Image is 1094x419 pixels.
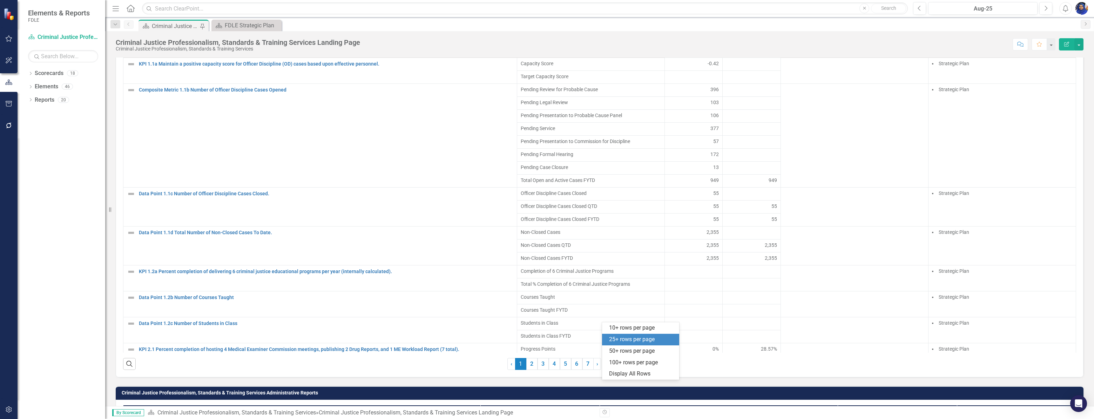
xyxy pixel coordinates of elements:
[723,265,781,278] td: Double-Click to Edit
[157,409,316,416] a: Criminal Justice Professionalism, Standards & Training Services
[127,190,135,198] img: Not Defined
[62,84,73,90] div: 46
[560,358,571,370] a: 5
[871,4,906,13] button: Search
[521,164,661,171] span: Pending Case Closure
[769,177,777,184] span: 949
[723,226,781,239] td: Double-Click to Edit
[517,83,664,96] td: Double-Click to Edit
[713,190,719,197] span: 55
[139,347,513,352] a: KPI 2.1 Percent completion of hosting 4 Medical Examiner Commission meetings, publishing 2 Drug R...
[664,161,723,174] td: Double-Click to Edit
[723,148,781,161] td: Double-Click to Edit
[139,191,513,196] a: Data Point 1.1c Number of Officer Discipline Cases Closed.
[723,187,781,200] td: Double-Click to Edit
[664,317,723,330] td: Double-Click to Edit
[67,70,78,76] div: 18
[139,230,513,235] a: Data Point 1.1d Total Number of Non-Closed Cases To Date.
[521,125,661,132] span: Pending Service
[710,99,719,106] span: 103
[664,226,723,239] td: Double-Click to Edit
[708,60,719,67] span: -0.42
[123,265,517,291] td: Double-Click to Edit Right Click for Context Menu
[710,177,719,184] span: 949
[521,306,661,313] span: Courses Taught FYTD
[35,83,58,91] a: Elements
[928,226,1076,265] td: Double-Click to Edit
[213,21,280,30] a: FDLE Strategic Plan
[723,291,781,304] td: Double-Click to Edit
[664,96,723,109] td: Double-Click to Edit
[723,135,781,148] td: Double-Click to Edit
[664,148,723,161] td: Double-Click to Edit
[123,187,517,226] td: Double-Click to Edit Right Click for Context Menu
[710,125,719,132] span: 377
[781,187,928,226] td: Double-Click to Edit
[116,46,360,52] div: Criminal Justice Professionalism, Standards & Training Services
[781,83,928,187] td: Double-Click to Edit
[521,190,661,197] span: Officer Discipline Cases Closed
[710,151,719,158] span: 172
[664,58,723,70] td: Double-Click to Edit
[664,291,723,304] td: Double-Click to Edit
[127,268,135,276] img: Not Defined
[517,109,664,122] td: Double-Click to Edit
[521,112,661,119] span: Pending Presentation to Probable Cause Panel
[939,268,969,274] span: Strategic Plan
[521,319,661,326] span: Students in Class
[515,358,526,370] span: 1
[123,58,517,83] td: Double-Click to Edit Right Click for Context Menu
[609,370,675,378] div: Display All Rows
[939,320,969,326] span: Strategic Plan
[148,409,594,417] div: »
[152,22,198,31] div: Criminal Justice Professionalism, Standards & Training Services Landing Page
[664,122,723,135] td: Double-Click to Edit
[139,295,513,300] a: Data Point 1.2b Number of Courses Taught
[723,317,781,330] td: Double-Click to Edit
[127,229,135,237] img: Not Defined
[28,17,90,23] small: FDLE
[319,409,513,416] div: Criminal Justice Professionalism, Standards & Training Services Landing Page
[521,255,661,262] span: Non-Closed Cases FYTD
[713,345,719,352] span: 0%
[521,216,661,223] span: Officer Discipline Cases Closed FYTD
[35,69,63,77] a: Scorecards
[713,138,719,145] span: 57
[517,122,664,135] td: Double-Click to Edit
[521,268,661,275] span: Completion of 6 Criminal Justice Programs
[521,293,661,300] span: Courses Taught
[609,336,675,344] div: 25+ rows per page
[123,83,517,187] td: Double-Click to Edit Right Click for Context Menu
[511,360,512,367] span: ‹
[538,358,549,370] a: 3
[521,151,661,158] span: Pending Formal Hearing
[521,242,661,249] span: Non-Closed Cases QTD
[582,358,594,370] a: 7
[521,86,661,93] span: Pending Review for Probable Cause
[517,135,664,148] td: Double-Click to Edit
[707,255,719,262] span: 2,355
[928,343,1076,369] td: Double-Click to Edit
[139,269,513,274] a: KPI 1.2a Percent completion of delivering 6 criminal justice educational programs per year (inter...
[781,343,928,369] td: Double-Click to Edit
[939,346,969,352] span: Strategic Plan
[928,2,1038,15] button: Aug-25
[664,343,723,356] td: Double-Click to Edit
[517,148,664,161] td: Double-Click to Edit
[928,317,1076,343] td: Double-Click to Edit
[521,73,661,80] span: Target Capacity Score
[939,229,969,235] span: Strategic Plan
[1075,2,1088,15] img: Somi Akter
[723,109,781,122] td: Double-Click to Edit
[517,58,664,70] td: Double-Click to Edit
[521,60,661,67] span: Capacity Score
[723,343,781,356] td: Double-Click to Edit
[928,187,1076,226] td: Double-Click to Edit
[723,58,781,70] td: Double-Click to Edit
[123,317,517,343] td: Double-Click to Edit Right Click for Context Menu
[781,291,928,317] td: Double-Click to Edit
[596,360,598,367] span: ›
[521,138,661,145] span: Pending Presentation to Commission for Discipline
[521,229,661,236] span: Non-Closed Cases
